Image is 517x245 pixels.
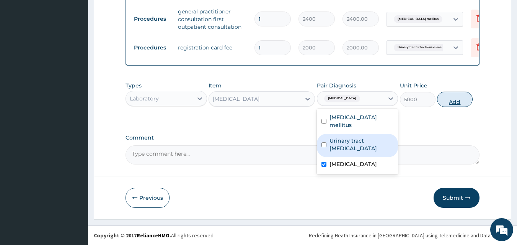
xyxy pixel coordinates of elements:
label: [MEDICAL_DATA] [329,160,377,168]
td: general practitioner consultation first outpatient consultation [174,4,251,35]
label: Types [126,82,142,89]
textarea: Type your message and hit 'Enter' [4,163,146,190]
span: Urinary tract infectious disea... [394,44,448,51]
label: Comment [126,135,480,141]
strong: Copyright © 2017 . [94,232,171,239]
label: [MEDICAL_DATA] mellitus [329,113,394,129]
label: Item [209,82,222,89]
button: Previous [126,188,170,208]
label: Pair Diagnosis [317,82,356,89]
td: Procedures [130,12,174,26]
td: registration card fee [174,40,251,55]
div: Laboratory [130,95,159,102]
a: RelianceHMO [137,232,170,239]
span: [MEDICAL_DATA] mellitus [394,15,442,23]
td: Procedures [130,41,174,55]
div: Minimize live chat window [126,4,144,22]
div: Chat with us now [40,43,129,53]
div: Redefining Heath Insurance in [GEOGRAPHIC_DATA] using Telemedicine and Data Science! [309,232,511,239]
div: [MEDICAL_DATA] [213,95,259,103]
button: Submit [434,188,479,208]
label: Urinary tract [MEDICAL_DATA] [329,137,394,152]
button: Add [437,92,473,107]
footer: All rights reserved. [88,225,517,245]
span: We're online! [44,74,106,151]
label: Unit Price [400,82,427,89]
img: d_794563401_company_1708531726252_794563401 [14,38,31,58]
span: [MEDICAL_DATA] [324,95,360,102]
